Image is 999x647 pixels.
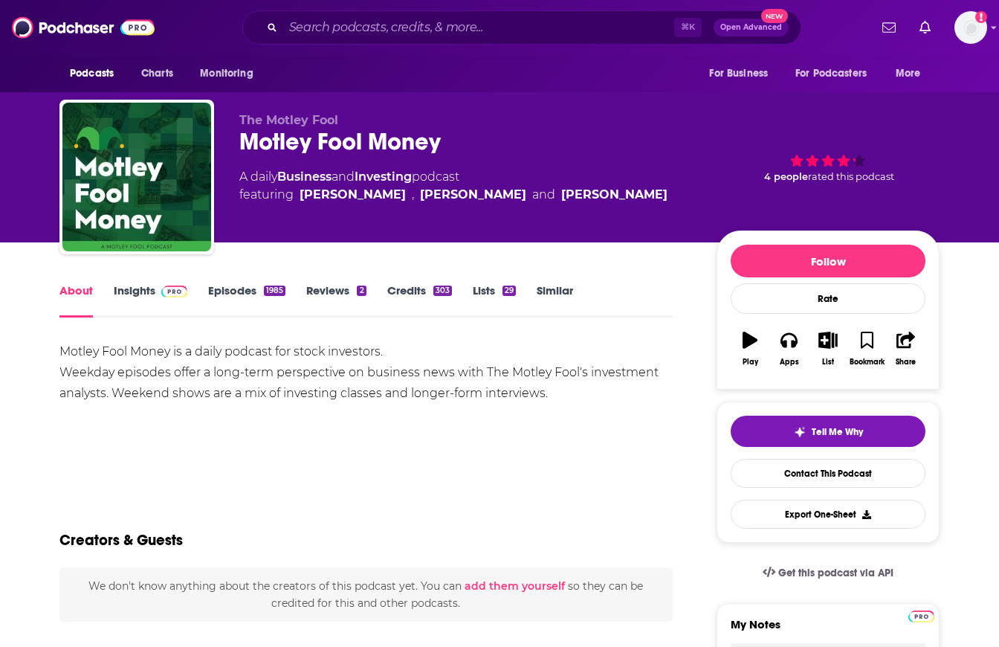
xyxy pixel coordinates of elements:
[239,186,667,204] span: featuring
[264,286,285,296] div: 1985
[473,283,516,318] a: Lists29
[70,63,114,84] span: Podcasts
[731,283,925,314] div: Rate
[731,459,925,488] a: Contact This Podcast
[896,63,921,84] span: More
[975,11,987,23] svg: Add a profile image
[537,283,573,318] a: Similar
[674,18,702,37] span: ⌘ K
[847,322,886,376] button: Bookmark
[780,358,799,367] div: Apps
[699,59,786,88] button: open menu
[200,63,253,84] span: Monitoring
[561,186,667,204] a: [PERSON_NAME]
[141,63,173,84] span: Charts
[62,103,211,251] img: Motley Fool Money
[59,59,133,88] button: open menu
[132,59,182,88] a: Charts
[190,59,272,88] button: open menu
[114,283,187,318] a: InsightsPodchaser Pro
[751,555,905,591] a: Get this podcast via API
[808,171,894,182] span: rated this podcast
[908,611,934,622] img: Podchaser Pro
[357,286,366,296] div: 2
[885,59,940,88] button: open menu
[822,358,834,367] div: List
[433,286,452,296] div: 303
[283,16,674,39] input: Search podcasts, credits, & more...
[794,426,806,438] img: tell me why sparkle
[761,9,788,23] span: New
[896,358,916,367] div: Share
[743,358,758,367] div: Play
[720,24,782,31] span: Open Advanced
[502,286,516,296] div: 29
[12,13,155,42] img: Podchaser - Follow, Share and Rate Podcasts
[914,15,937,40] a: Show notifications dropdown
[306,283,366,318] a: Reviews2
[809,322,847,376] button: List
[709,63,768,84] span: For Business
[714,19,789,36] button: Open AdvancedNew
[387,283,452,318] a: Credits303
[731,617,925,643] label: My Notes
[208,283,285,318] a: Episodes1985
[355,170,412,184] a: Investing
[764,171,808,182] span: 4 people
[59,531,183,550] h2: Creators & Guests
[420,186,526,204] a: [PERSON_NAME]
[887,322,925,376] button: Share
[532,186,555,204] span: and
[465,580,565,592] button: add them yourself
[59,341,673,404] div: Motley Fool Money is a daily podcast for stock investors. Weekday episodes offer a long-term pers...
[239,168,667,204] div: A daily podcast
[731,322,769,376] button: Play
[242,10,801,45] div: Search podcasts, credits, & more...
[332,170,355,184] span: and
[239,113,338,127] span: The Motley Fool
[850,358,885,367] div: Bookmark
[954,11,987,44] button: Show profile menu
[88,579,643,609] span: We don't know anything about the creators of this podcast yet . You can so they can be credited f...
[954,11,987,44] span: Logged in as patiencebaldacci
[731,245,925,277] button: Follow
[795,63,867,84] span: For Podcasters
[876,15,902,40] a: Show notifications dropdown
[908,608,934,622] a: Pro website
[59,283,93,318] a: About
[786,59,888,88] button: open menu
[717,113,940,205] div: 4 peoplerated this podcast
[161,286,187,297] img: Podchaser Pro
[277,170,332,184] a: Business
[731,416,925,447] button: tell me why sparkleTell Me Why
[778,567,893,579] span: Get this podcast via API
[731,500,925,529] button: Export One-Sheet
[300,186,406,204] a: [PERSON_NAME]
[954,11,987,44] img: User Profile
[412,186,414,204] span: ,
[812,426,863,438] span: Tell Me Why
[769,322,808,376] button: Apps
